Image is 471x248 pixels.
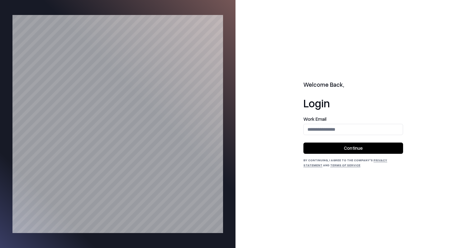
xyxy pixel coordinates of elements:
a: Privacy Statement [303,158,387,167]
button: Continue [303,143,403,154]
div: By continuing, I agree to the Company's and [303,158,403,168]
h1: Login [303,97,403,109]
label: Work Email [303,117,403,121]
a: Terms of Service [330,163,360,167]
h2: Welcome Back, [303,80,403,89]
